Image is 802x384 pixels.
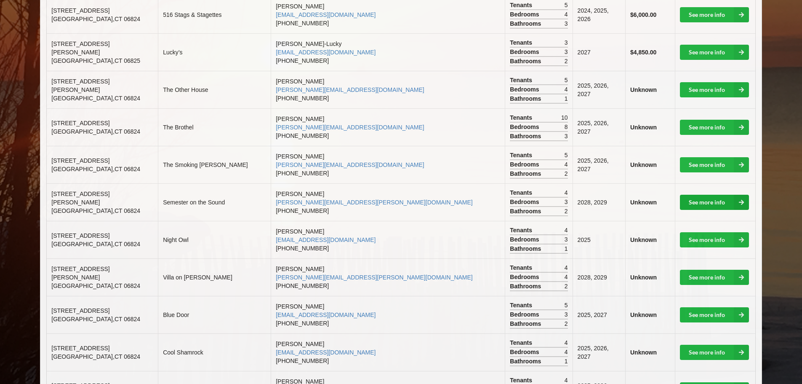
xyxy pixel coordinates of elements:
b: Unknown [630,124,657,131]
span: 2 [565,207,568,215]
span: 3 [565,132,568,140]
span: [GEOGRAPHIC_DATA] , CT 06824 [51,316,140,322]
span: Tenants [510,188,534,197]
span: [STREET_ADDRESS] [51,345,109,352]
span: Tenants [510,38,534,47]
b: Unknown [630,236,657,243]
td: 2025, 2027 [573,296,625,333]
span: Bedrooms [510,198,541,206]
span: 8 [565,123,568,131]
span: Tenants [510,76,534,84]
td: 2025, 2026, 2027 [573,71,625,108]
a: [EMAIL_ADDRESS][DOMAIN_NAME] [276,349,376,356]
span: 3 [565,310,568,319]
span: 2 [565,282,568,290]
span: 5 [565,1,568,9]
a: See more info [680,45,749,60]
td: Lucky’s [158,33,271,71]
td: [PERSON_NAME] [PHONE_NUMBER] [271,221,505,258]
a: See more info [680,157,749,172]
td: 2025, 2026, 2027 [573,333,625,371]
span: 4 [565,188,568,197]
span: [STREET_ADDRESS] [51,120,109,126]
a: [PERSON_NAME][EMAIL_ADDRESS][PERSON_NAME][DOMAIN_NAME] [276,199,473,206]
td: 2028, 2029 [573,258,625,296]
td: 2025 [573,221,625,258]
span: Bedrooms [510,123,541,131]
span: Bathrooms [510,94,543,103]
span: Bedrooms [510,235,541,244]
span: 4 [565,10,568,19]
b: Unknown [630,274,657,281]
td: [PERSON_NAME] [PHONE_NUMBER] [271,296,505,333]
span: 2 [565,320,568,328]
b: Unknown [630,161,657,168]
span: Bathrooms [510,207,543,215]
span: Bathrooms [510,320,543,328]
span: Bedrooms [510,10,541,19]
span: 4 [565,263,568,272]
span: 4 [565,160,568,169]
b: Unknown [630,86,657,93]
td: [PERSON_NAME] [PHONE_NUMBER] [271,258,505,296]
td: [PERSON_NAME] [PHONE_NUMBER] [271,108,505,146]
b: Unknown [630,199,657,206]
td: [PERSON_NAME] [PHONE_NUMBER] [271,333,505,371]
td: The Other House [158,71,271,108]
span: 3 [565,19,568,28]
span: [GEOGRAPHIC_DATA] , CT 06825 [51,57,140,64]
span: 4 [565,348,568,356]
td: 2027 [573,33,625,71]
span: [GEOGRAPHIC_DATA] , CT 06824 [51,207,140,214]
a: [PERSON_NAME][EMAIL_ADDRESS][DOMAIN_NAME] [276,124,424,131]
a: See more info [680,82,749,97]
span: [STREET_ADDRESS] [51,157,109,164]
b: $6,000.00 [630,11,656,18]
span: [STREET_ADDRESS][PERSON_NAME] [51,40,109,56]
span: 5 [565,301,568,309]
span: Tenants [510,301,534,309]
td: [PERSON_NAME] [PHONE_NUMBER] [271,71,505,108]
span: [GEOGRAPHIC_DATA] , CT 06824 [51,166,140,172]
span: Bedrooms [510,310,541,319]
span: [GEOGRAPHIC_DATA] , CT 06824 [51,95,140,102]
span: [GEOGRAPHIC_DATA] , CT 06824 [51,282,140,289]
b: Unknown [630,349,657,356]
span: Bathrooms [510,244,543,253]
a: See more info [680,307,749,322]
span: Tenants [510,263,534,272]
span: [STREET_ADDRESS][PERSON_NAME] [51,78,109,93]
td: Blue Door [158,296,271,333]
span: 1 [565,94,568,103]
span: [STREET_ADDRESS] [51,232,109,239]
td: Villa on [PERSON_NAME] [158,258,271,296]
span: Tenants [510,151,534,159]
span: [GEOGRAPHIC_DATA] , CT 06824 [51,128,140,135]
span: [GEOGRAPHIC_DATA] , CT 06824 [51,353,140,360]
td: [PERSON_NAME]-Lucky [PHONE_NUMBER] [271,33,505,71]
td: [PERSON_NAME] [PHONE_NUMBER] [271,146,505,183]
td: Semester on the Sound [158,183,271,221]
a: [PERSON_NAME][EMAIL_ADDRESS][DOMAIN_NAME] [276,86,424,93]
span: [GEOGRAPHIC_DATA] , CT 06824 [51,241,140,247]
b: $4,850.00 [630,49,656,56]
a: See more info [680,7,749,22]
span: 3 [565,235,568,244]
a: See more info [680,345,749,360]
td: The Brothel [158,108,271,146]
span: Tenants [510,226,534,234]
td: The Smoking [PERSON_NAME] [158,146,271,183]
span: 5 [565,76,568,84]
span: 3 [565,48,568,56]
span: [STREET_ADDRESS][PERSON_NAME] [51,191,109,206]
span: 1 [565,357,568,365]
span: Tenants [510,113,534,122]
a: [PERSON_NAME][EMAIL_ADDRESS][DOMAIN_NAME] [276,161,424,168]
a: See more info [680,120,749,135]
span: [GEOGRAPHIC_DATA] , CT 06824 [51,16,140,22]
span: Bathrooms [510,357,543,365]
a: See more info [680,270,749,285]
a: See more info [680,195,749,210]
td: 2028, 2029 [573,183,625,221]
span: Bedrooms [510,348,541,356]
